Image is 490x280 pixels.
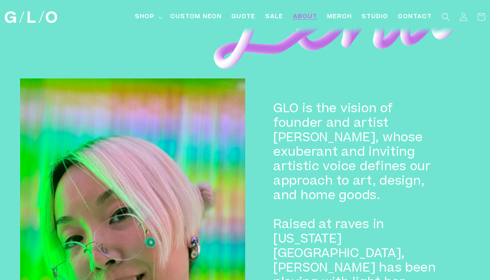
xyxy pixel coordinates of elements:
[232,13,256,21] span: Quote
[345,167,490,280] iframe: Chat Widget
[398,13,432,21] span: Contact
[322,8,357,26] a: Merch
[362,13,388,21] span: Studio
[5,11,57,23] img: GLO Studio
[327,13,352,21] span: Merch
[357,8,393,26] a: Studio
[227,8,260,26] a: Quote
[166,8,227,26] a: Custom Neon
[293,13,318,21] span: About
[2,8,60,26] a: GLO Studio
[170,13,222,21] span: Custom Neon
[437,8,455,26] summary: Search
[130,8,166,26] summary: Shop
[288,8,322,26] a: About
[135,13,155,21] span: Shop
[260,8,288,26] a: SALE
[265,13,283,21] span: SALE
[393,8,437,26] a: Contact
